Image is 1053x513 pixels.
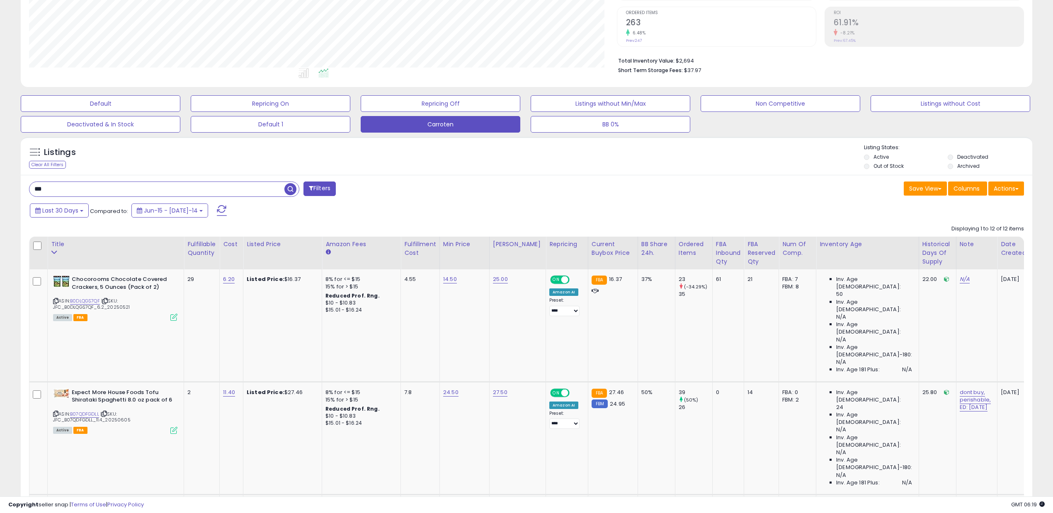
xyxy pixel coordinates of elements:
b: Reduced Prof. Rng. [325,292,380,299]
span: 2025-08-14 06:19 GMT [1011,501,1045,508]
a: dont buy, perishable, ED: [DATE] [960,388,991,411]
div: ASIN: [53,276,177,320]
button: Repricing On [191,95,350,112]
div: 21 [747,276,772,283]
span: OFF [568,389,582,396]
div: Num of Comp. [782,240,813,257]
small: FBM [592,399,608,408]
a: 6.20 [223,275,235,283]
span: 24.95 [610,400,625,408]
span: Inv. Age [DEMOGRAPHIC_DATA]: [836,276,912,290]
div: FBA inbound Qty [716,240,741,266]
div: Fulfillable Quantity [187,240,216,257]
span: ON [551,276,561,283]
b: Chocorooms Chocolate Covered Crackers, 5 Ounces (Pack of 2) [72,276,172,293]
span: All listings currently available for purchase on Amazon [53,314,72,321]
div: Preset: [549,411,582,429]
span: Inv. Age [DEMOGRAPHIC_DATA]-180: [836,456,912,471]
button: Listings without Cost [871,95,1030,112]
div: 37% [641,276,669,283]
a: Terms of Use [71,501,106,508]
label: Deactivated [957,153,988,160]
span: | SKU: JFC_B07QDFGDLL_11.4_20250605 [53,411,131,423]
div: $15.01 - $16.24 [325,307,394,314]
span: N/A [836,472,846,479]
button: Default [21,95,180,112]
a: N/A [960,275,970,283]
span: Inv. Age [DEMOGRAPHIC_DATA]: [836,434,912,449]
b: Listed Price: [247,388,284,396]
div: Amazon AI [549,402,578,409]
span: N/A [902,479,912,486]
div: Date Created [1001,240,1037,257]
label: Active [873,153,889,160]
button: Last 30 Days [30,203,89,218]
div: 2 [187,389,213,396]
button: Columns [948,181,987,196]
div: ASIN: [53,389,177,433]
div: $10 - $10.83 [325,300,394,307]
div: 8% for <= $15 [325,276,394,283]
div: 29 [187,276,213,283]
div: Clear All Filters [29,161,66,169]
span: Inv. Age [DEMOGRAPHIC_DATA]: [836,411,912,426]
div: Inventory Age [820,240,915,249]
div: Amazon AI [549,288,578,296]
div: 8% for <= $15 [325,389,394,396]
span: Last 30 Days [42,206,78,215]
div: Preset: [549,298,582,316]
span: Inv. Age [DEMOGRAPHIC_DATA]-180: [836,344,912,358]
a: Privacy Policy [107,501,144,508]
div: 15% for > $15 [325,283,394,290]
small: Prev: 67.45% [834,38,856,43]
small: FBA [592,276,607,285]
label: Out of Stock [873,162,904,169]
div: BB Share 24h. [641,240,672,257]
div: [PERSON_NAME] [493,240,542,249]
div: $16.37 [247,276,315,283]
div: 61 [716,276,738,283]
span: FBA [73,427,87,434]
div: FBM: 2 [782,396,810,404]
div: $10 - $10.83 [325,413,394,420]
small: (50%) [684,397,699,403]
button: Deactivated & In Stock [21,116,180,133]
span: $37.97 [684,66,701,74]
div: 15% for > $15 [325,396,394,404]
button: Save View [904,181,947,196]
div: seller snap | | [8,501,144,509]
small: -8.21% [837,30,855,36]
div: $27.46 [247,389,315,396]
span: Columns [954,184,980,193]
div: Current Buybox Price [592,240,634,257]
span: Inv. Age [DEMOGRAPHIC_DATA]: [836,298,912,313]
b: Expect More House Foods Tofu Shirataki Spaghetti 8.0 oz pack of 6 [72,389,172,406]
b: Reduced Prof. Rng. [325,405,380,412]
div: Note [960,240,994,249]
button: Non Competitive [701,95,860,112]
a: B0DLQGS7QF [70,298,100,305]
div: Historical Days Of Supply [922,240,953,266]
span: N/A [836,336,846,344]
div: 4.55 [404,276,433,283]
span: N/A [836,313,846,321]
b: Short Term Storage Fees: [618,67,683,74]
a: 27.50 [493,388,507,397]
img: 51zLS2lKaBL._SL40_.jpg [53,276,70,287]
div: Listed Price [247,240,318,249]
a: 24.50 [443,388,459,397]
li: $2,694 [618,55,1018,65]
a: 25.00 [493,275,508,283]
label: Archived [957,162,980,169]
div: FBM: 8 [782,283,810,290]
span: Inv. Age [DEMOGRAPHIC_DATA]: [836,389,912,404]
span: Inv. Age 181 Plus: [836,366,880,373]
div: 26 [679,404,712,411]
div: 14 [747,389,772,396]
div: Amazon Fees [325,240,397,249]
div: 35 [679,290,712,298]
div: FBA Reserved Qty [747,240,775,266]
p: Listing States: [864,144,1032,152]
div: 25.80 [922,389,950,396]
h5: Listings [44,147,76,158]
